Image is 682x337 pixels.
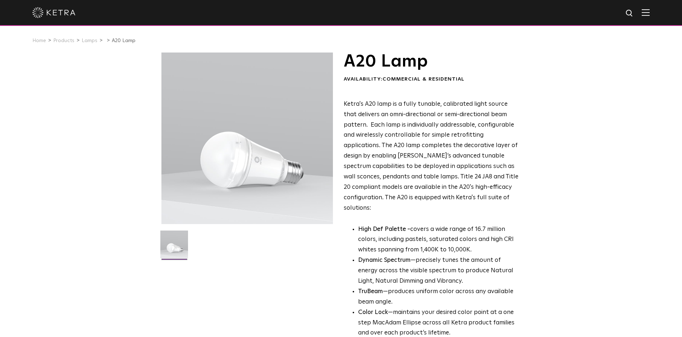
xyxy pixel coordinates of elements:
span: Ketra's A20 lamp is a fully tunable, calibrated light source that delivers an omni-directional or... [344,101,518,211]
strong: Dynamic Spectrum [358,257,411,263]
img: ketra-logo-2019-white [32,7,75,18]
span: Commercial & Residential [383,77,464,82]
a: Home [32,38,46,43]
strong: TruBeam [358,288,383,295]
a: A20 Lamp [112,38,136,43]
strong: Color Lock [358,309,388,315]
strong: High Def Palette - [358,226,410,232]
img: A20-Lamp-2021-Web-Square [160,231,188,264]
a: Lamps [82,38,97,43]
img: search icon [625,9,634,18]
p: covers a wide range of 16.7 million colors, including pastels, saturated colors and high CRI whit... [358,224,519,256]
a: Products [53,38,74,43]
img: Hamburger%20Nav.svg [642,9,650,16]
h1: A20 Lamp [344,53,519,70]
div: Availability: [344,76,519,83]
li: —produces uniform color across any available beam angle. [358,287,519,308]
li: —precisely tunes the amount of energy across the visible spectrum to produce Natural Light, Natur... [358,255,519,287]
